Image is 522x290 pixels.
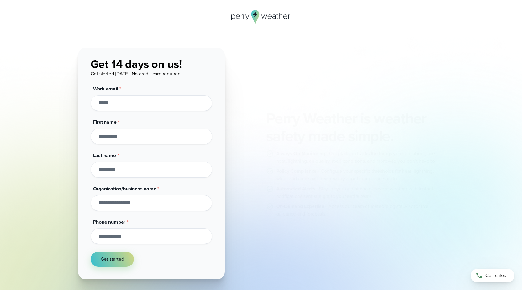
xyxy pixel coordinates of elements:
span: First name [93,118,117,126]
span: Get started [DATE]. No credit card required. [91,70,182,77]
span: Last name [93,152,116,159]
span: Get started [101,255,124,263]
span: Get 14 days on us! [91,56,182,72]
a: Call sales [471,269,514,282]
span: Call sales [485,272,506,279]
span: Work email [93,85,118,92]
button: Get started [91,252,134,267]
span: Phone number [93,218,126,226]
span: Organization/business name [93,185,156,192]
